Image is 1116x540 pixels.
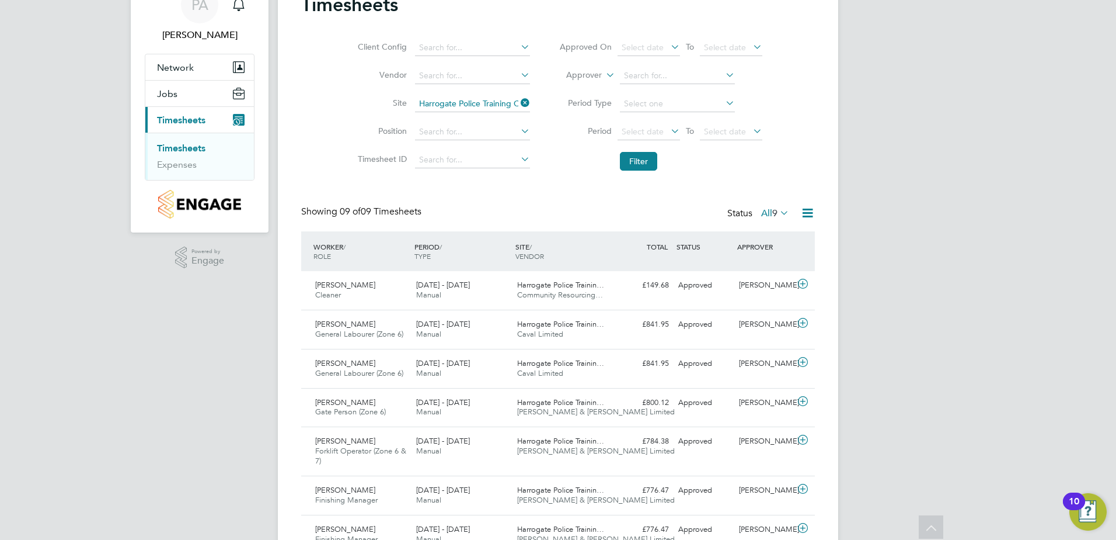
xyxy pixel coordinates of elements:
[315,397,375,407] span: [PERSON_NAME]
[315,436,375,446] span: [PERSON_NAME]
[512,236,613,266] div: SITE
[416,329,441,339] span: Manual
[157,159,197,170] a: Expenses
[517,358,604,368] span: Harrogate Police Trainin…
[416,524,470,534] span: [DATE] - [DATE]
[416,485,470,495] span: [DATE] - [DATE]
[517,446,675,456] span: [PERSON_NAME] & [PERSON_NAME] Limited
[145,28,254,42] span: Pablo Afzal
[415,124,530,140] input: Search for...
[416,495,441,505] span: Manual
[517,436,604,446] span: Harrogate Police Trainin…
[315,358,375,368] span: [PERSON_NAME]
[157,62,194,73] span: Network
[674,393,734,413] div: Approved
[674,354,734,373] div: Approved
[622,42,664,53] span: Select date
[761,207,789,219] label: All
[416,368,441,378] span: Manual
[343,242,346,251] span: /
[315,329,403,339] span: General Labourer (Zone 6)
[315,290,341,300] span: Cleaner
[414,251,431,261] span: TYPE
[613,432,674,451] div: £784.38
[416,358,470,368] span: [DATE] - [DATE]
[734,315,795,334] div: [PERSON_NAME]
[440,242,442,251] span: /
[559,98,612,108] label: Period Type
[157,143,205,154] a: Timesheets
[613,481,674,500] div: £776.47
[354,98,407,108] label: Site
[416,397,470,407] span: [DATE] - [DATE]
[734,236,795,257] div: APPROVER
[613,315,674,334] div: £841.95
[145,133,254,180] div: Timesheets
[315,407,386,417] span: Gate Person (Zone 6)
[158,190,240,219] img: countryside-properties-logo-retina.png
[416,290,441,300] span: Manual
[674,276,734,295] div: Approved
[416,446,441,456] span: Manual
[354,154,407,164] label: Timesheet ID
[734,393,795,413] div: [PERSON_NAME]
[354,41,407,52] label: Client Config
[734,276,795,295] div: [PERSON_NAME]
[620,68,735,84] input: Search for...
[354,70,407,80] label: Vendor
[517,407,675,417] span: [PERSON_NAME] & [PERSON_NAME] Limited
[411,236,512,266] div: PERIOD
[301,206,424,218] div: Showing
[1069,493,1107,531] button: Open Resource Center, 10 new notifications
[1069,501,1079,517] div: 10
[559,126,612,136] label: Period
[315,524,375,534] span: [PERSON_NAME]
[191,256,224,266] span: Engage
[734,354,795,373] div: [PERSON_NAME]
[157,115,205,126] span: Timesheets
[315,446,406,466] span: Forklift Operator (Zone 6 & 7)
[416,280,470,290] span: [DATE] - [DATE]
[145,81,254,106] button: Jobs
[354,126,407,136] label: Position
[416,407,441,417] span: Manual
[647,242,668,251] span: TOTAL
[311,236,411,266] div: WORKER
[613,276,674,295] div: £149.68
[145,107,254,133] button: Timesheets
[313,251,331,261] span: ROLE
[674,481,734,500] div: Approved
[674,315,734,334] div: Approved
[145,190,254,219] a: Go to home page
[517,290,603,300] span: Community Resourcing…
[620,96,735,112] input: Select one
[517,397,604,407] span: Harrogate Police Trainin…
[682,39,697,54] span: To
[517,524,604,534] span: Harrogate Police Trainin…
[734,432,795,451] div: [PERSON_NAME]
[145,54,254,80] button: Network
[315,485,375,495] span: [PERSON_NAME]
[340,206,361,217] span: 09 of
[517,495,675,505] span: [PERSON_NAME] & [PERSON_NAME] Limited
[734,481,795,500] div: [PERSON_NAME]
[315,495,378,505] span: Finishing Manager
[613,393,674,413] div: £800.12
[517,329,563,339] span: Caval Limited
[315,368,403,378] span: General Labourer (Zone 6)
[315,280,375,290] span: [PERSON_NAME]
[157,88,177,99] span: Jobs
[674,432,734,451] div: Approved
[620,152,657,171] button: Filter
[415,152,530,168] input: Search for...
[416,319,470,329] span: [DATE] - [DATE]
[415,68,530,84] input: Search for...
[549,70,602,81] label: Approver
[529,242,532,251] span: /
[622,126,664,137] span: Select date
[682,123,697,139] span: To
[315,319,375,329] span: [PERSON_NAME]
[517,368,563,378] span: Caval Limited
[674,520,734,539] div: Approved
[340,206,421,217] span: 09 Timesheets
